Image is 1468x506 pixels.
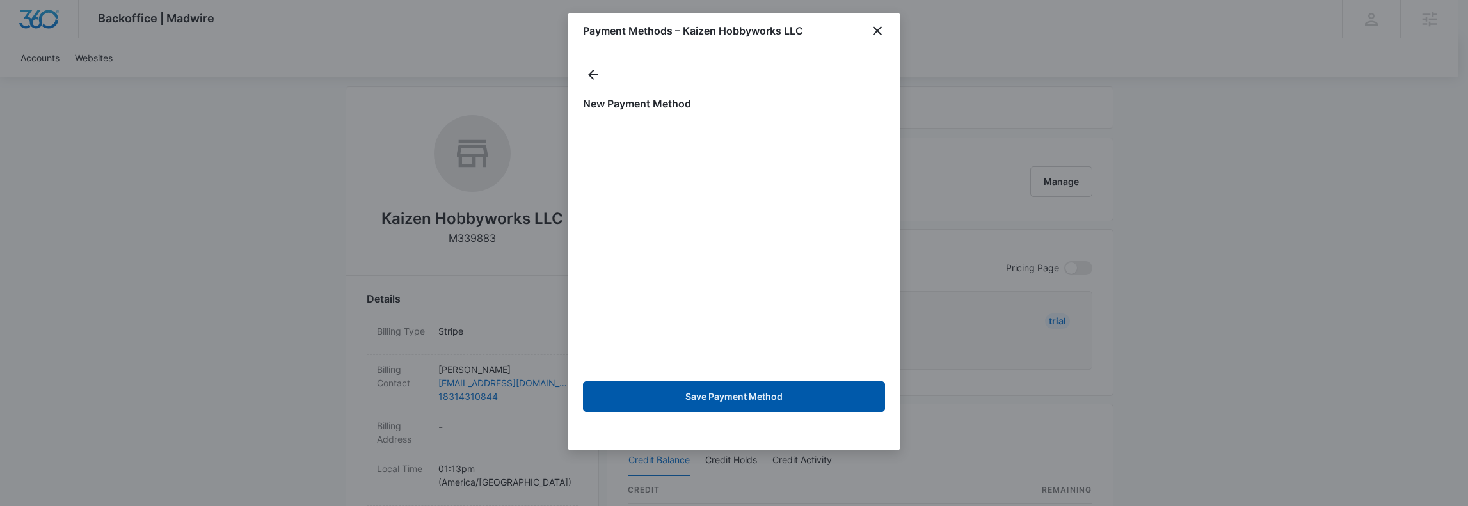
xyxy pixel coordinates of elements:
h1: New Payment Method [583,96,885,111]
button: actions.back [583,65,603,85]
iframe: Secure payment input frame [580,122,888,371]
button: close [870,23,885,38]
button: Save Payment Method [583,381,885,412]
h1: Payment Methods – Kaizen Hobbyworks LLC [583,23,803,38]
